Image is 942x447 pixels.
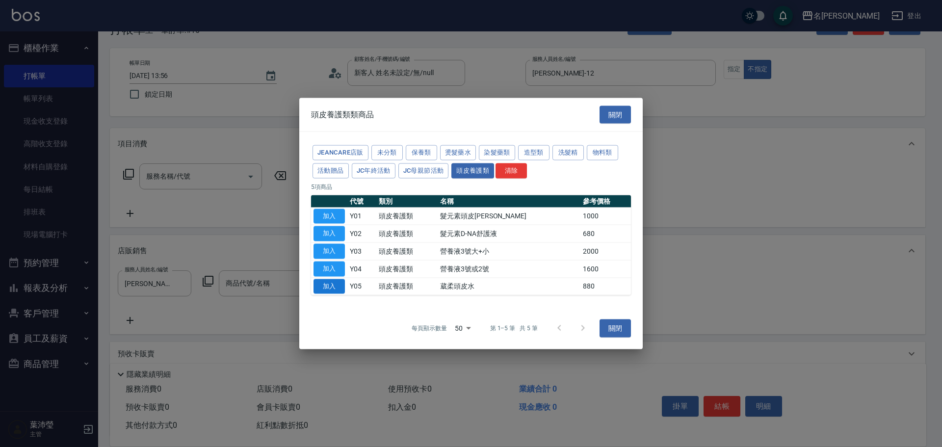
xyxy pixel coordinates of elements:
div: 50 [451,315,474,342]
button: 活動贈品 [313,163,349,178]
button: 頭皮養護類 [451,163,494,178]
td: 營養液3號大+小 [438,242,580,260]
td: 髮元素頭皮[PERSON_NAME] [438,208,580,225]
button: 染髮藥類 [479,145,515,160]
td: 營養液3號或2號 [438,260,580,278]
button: JC母親節活動 [398,163,449,178]
button: JeanCare店販 [313,145,368,160]
td: 1600 [580,260,631,278]
th: 類別 [376,195,438,208]
td: 頭皮養護類 [376,208,438,225]
th: 代號 [347,195,376,208]
button: 清除 [496,163,527,178]
th: 參考價格 [580,195,631,208]
p: 每頁顯示數量 [412,324,447,333]
td: Y05 [347,278,376,295]
button: 加入 [314,209,345,224]
button: 洗髮精 [552,145,584,160]
button: 加入 [314,261,345,276]
td: Y02 [347,225,376,242]
td: Y03 [347,242,376,260]
p: 第 1–5 筆 共 5 筆 [490,324,538,333]
button: 加入 [314,244,345,259]
button: 關閉 [600,319,631,338]
button: JC年終活動 [352,163,395,178]
td: Y01 [347,208,376,225]
td: 680 [580,225,631,242]
td: 880 [580,278,631,295]
td: 頭皮養護類 [376,278,438,295]
button: 關閉 [600,105,631,124]
p: 5 項商品 [311,182,631,191]
td: 頭皮養護類 [376,260,438,278]
td: 頭皮養護類 [376,225,438,242]
td: 髮元素D-NA舒護液 [438,225,580,242]
th: 名稱 [438,195,580,208]
button: 保養類 [406,145,437,160]
td: 葳柔頭皮水 [438,278,580,295]
button: 燙髮藥水 [440,145,476,160]
button: 加入 [314,279,345,294]
button: 物料類 [587,145,618,160]
button: 造型類 [518,145,549,160]
button: 未分類 [371,145,403,160]
td: 1000 [580,208,631,225]
td: Y04 [347,260,376,278]
span: 頭皮養護類類商品 [311,109,374,119]
td: 頭皮養護類 [376,242,438,260]
td: 2000 [580,242,631,260]
button: 加入 [314,226,345,241]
